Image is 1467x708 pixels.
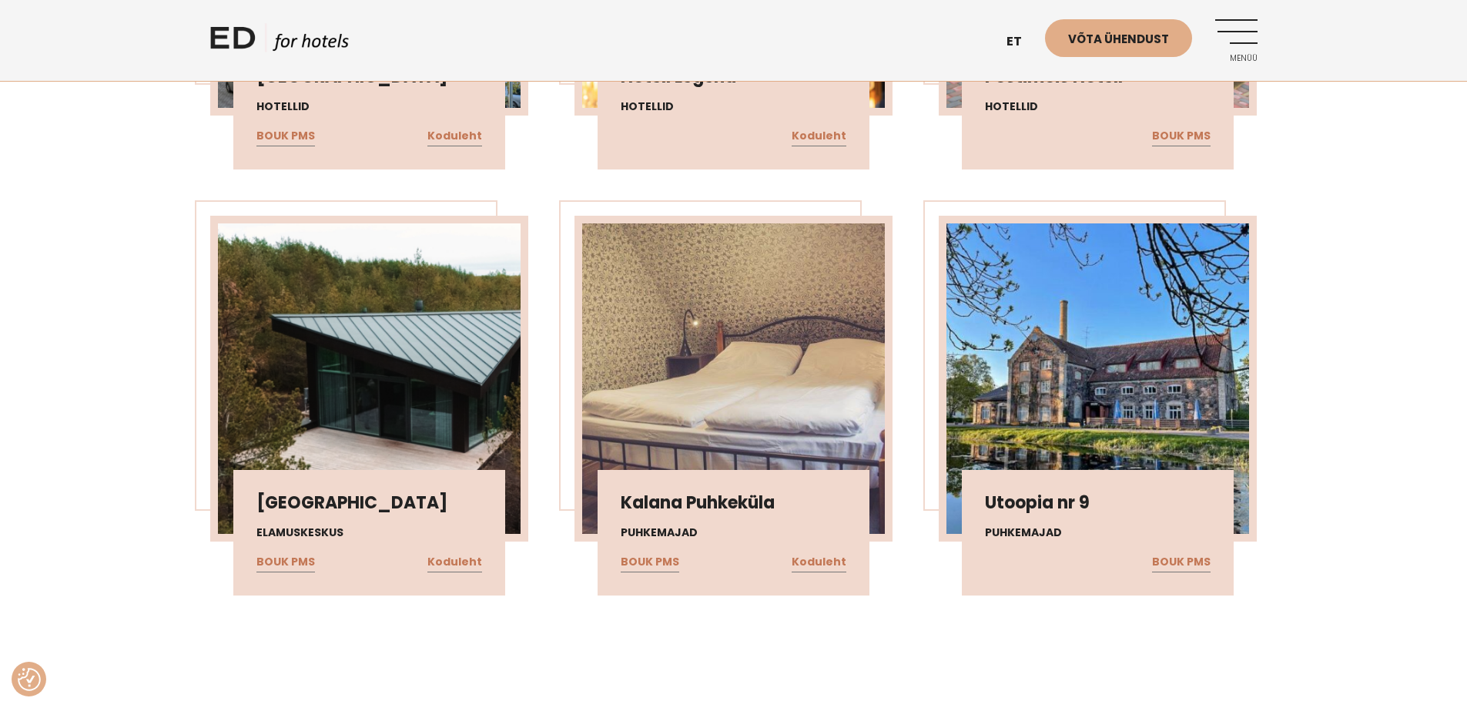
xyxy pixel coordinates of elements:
h3: [GEOGRAPHIC_DATA] [256,493,482,513]
h3: Utoopia nr 9 [985,493,1211,513]
a: Koduleht [427,126,482,146]
img: Revisit consent button [18,668,41,691]
a: BOUK PMS [1152,552,1211,572]
a: Võta ühendust [1045,19,1192,57]
a: Koduleht [427,552,482,572]
a: BOUK PMS [1152,126,1211,146]
h4: Puhkemajad [985,525,1211,541]
a: Koduleht [792,126,846,146]
img: Screenshot-2025-05-29-at-14.33.06-450x450.png [218,223,521,534]
h3: Hotell Legend [621,67,846,87]
a: et [999,23,1045,61]
a: Koduleht [792,552,846,572]
a: Menüü [1215,19,1258,62]
span: Menüü [1215,54,1258,63]
h4: Elamuskeskus [256,525,482,541]
h4: Hotellid [256,99,482,115]
h4: Hotellid [621,99,846,115]
h3: Kalana Puhkeküla [621,493,846,513]
a: ED HOTELS [210,23,349,62]
a: BOUK PMS [256,552,315,572]
img: FHNVKQFECNGLDX3GFA-450x450.jpeg [946,223,1249,534]
h4: Puhkemajad [621,525,846,541]
img: Screenshot-2025-05-29-at-14.26.48-450x450.png [582,223,885,534]
a: BOUK PMS [621,552,679,572]
a: BOUK PMS [256,126,315,146]
button: Nõusolekueelistused [18,668,41,691]
h3: [GEOGRAPHIC_DATA] [256,67,482,87]
h4: Hotellid [985,99,1211,115]
h3: [GEOGRAPHIC_DATA] Postimõis Hotell [985,46,1211,87]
